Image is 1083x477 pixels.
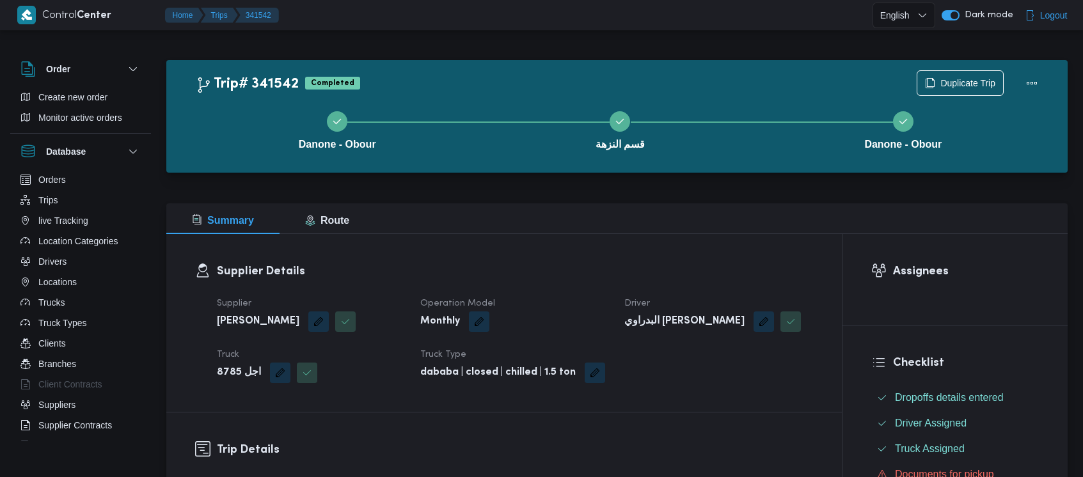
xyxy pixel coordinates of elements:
button: Branches [15,354,146,374]
h3: Assignees [893,263,1039,280]
b: البدراوي [PERSON_NAME] [624,314,745,329]
span: Truck Type [420,350,466,359]
span: Supplier Contracts [38,418,112,433]
h3: Database [46,144,86,159]
b: Completed [311,79,354,87]
button: Locations [15,272,146,292]
span: live Tracking [38,213,88,228]
button: Orders [15,169,146,190]
button: Supplier Contracts [15,415,146,435]
img: X8yXhbKr1z7QwAAAABJRU5ErkJggg== [17,6,36,24]
span: Driver Assigned [895,416,967,431]
button: قسم النزهة [478,96,761,162]
h3: Checklist [893,354,1039,371]
button: Duplicate Trip [917,70,1004,96]
span: Dropoffs details entered [895,390,1004,405]
span: Trucks [38,295,65,310]
h2: Trip# 341542 [196,76,299,93]
button: Driver Assigned [872,413,1039,434]
h3: Supplier Details [217,263,813,280]
span: Location Categories [38,233,118,249]
span: Truck Types [38,315,86,331]
span: Danone - Obour [299,137,376,152]
button: Truck Assigned [872,439,1039,459]
span: Orders [38,172,66,187]
span: Create new order [38,90,107,105]
button: Monitor active orders [15,107,146,128]
b: dababa | closed | chilled | 1.5 ton [420,365,576,380]
span: Truck [217,350,239,359]
button: Truck Types [15,313,146,333]
span: Truck Assigned [895,441,965,457]
span: Driver [624,299,650,308]
span: Devices [38,438,70,453]
span: قسم النزهة [596,137,645,152]
button: Clients [15,333,146,354]
span: Logout [1040,8,1068,23]
button: Trips [201,8,238,23]
svg: Step 1 is complete [332,116,342,127]
span: Duplicate Trip [940,75,995,91]
b: اجل 8785 [217,365,261,380]
span: Branches [38,356,76,371]
span: Route [305,215,349,226]
button: Actions [1019,70,1045,96]
button: Danone - Obour [196,96,478,162]
button: Trips [15,190,146,210]
button: Dropoffs details entered [872,387,1039,408]
svg: Step 3 is complete [898,116,908,127]
span: Summary [192,215,254,226]
span: Completed [305,77,360,90]
button: 341542 [235,8,279,23]
span: Monitor active orders [38,110,122,125]
b: [PERSON_NAME] [217,314,299,329]
button: Location Categories [15,231,146,251]
span: Client Contracts [38,377,102,392]
span: Truck Assigned [895,443,965,454]
button: Drivers [15,251,146,272]
h3: Trip Details [217,441,813,458]
button: live Tracking [15,210,146,231]
button: Create new order [15,87,146,107]
button: Trucks [15,292,146,313]
div: Database [10,169,151,446]
button: Danone - Obour [762,96,1045,162]
span: Clients [38,336,66,351]
h3: Order [46,61,70,77]
button: Database [20,144,141,159]
button: Logout [1020,3,1073,28]
span: Driver Assigned [895,418,967,428]
span: Locations [38,274,77,290]
span: Supplier [217,299,251,308]
button: Client Contracts [15,374,146,395]
b: Monthly [420,314,460,329]
button: Home [165,8,203,23]
svg: Step 2 is complete [615,116,625,127]
div: Order [10,87,151,133]
span: Danone - Obour [864,137,942,152]
span: Drivers [38,254,67,269]
button: Suppliers [15,395,146,415]
button: Order [20,61,141,77]
span: Suppliers [38,397,75,412]
span: Dark mode [960,10,1013,20]
b: Center [77,11,111,20]
button: Devices [15,435,146,456]
span: Dropoffs details entered [895,392,1004,403]
span: Trips [38,192,58,208]
span: Operation Model [420,299,495,308]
